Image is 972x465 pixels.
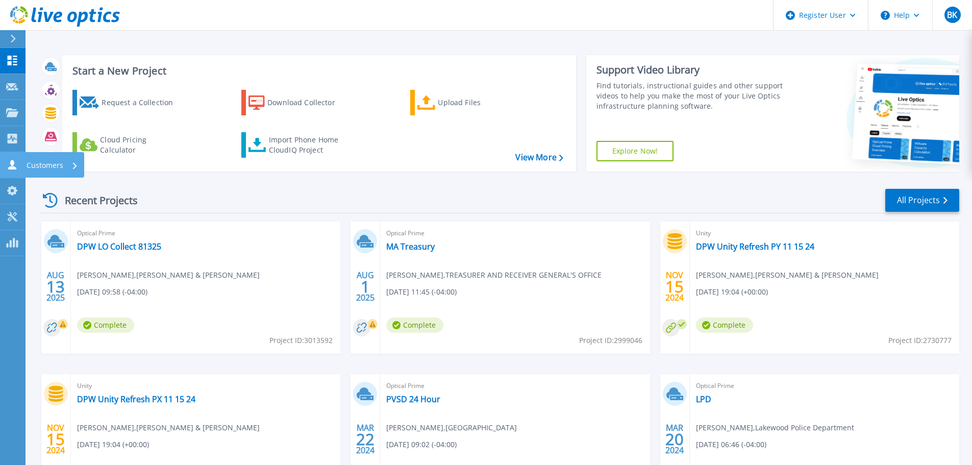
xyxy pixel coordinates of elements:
span: Project ID: 2999046 [579,335,642,346]
div: NOV 2024 [46,421,65,458]
span: Optical Prime [386,380,643,391]
a: MA Treasury [386,241,435,252]
span: [PERSON_NAME] , Lakewood Police Department [696,422,854,433]
span: [DATE] 19:04 (+00:00) [77,439,149,450]
a: Download Collector [241,90,355,115]
span: [PERSON_NAME] , [PERSON_NAME] & [PERSON_NAME] [77,270,260,281]
div: MAR 2024 [665,421,684,458]
span: [PERSON_NAME] , [PERSON_NAME] & [PERSON_NAME] [696,270,879,281]
div: AUG 2025 [46,268,65,305]
div: Request a Collection [102,92,183,113]
span: 20 [665,435,684,444]
span: Project ID: 2730777 [888,335,952,346]
span: [DATE] 09:58 (-04:00) [77,286,147,298]
span: BK [947,11,957,19]
span: 1 [361,282,370,291]
a: All Projects [885,189,959,212]
div: NOV 2024 [665,268,684,305]
a: DPW LO Collect 81325 [77,241,161,252]
span: Optical Prime [77,228,334,239]
div: Find tutorials, instructional guides and other support videos to help you make the most of your L... [596,81,787,111]
span: Complete [696,317,753,333]
div: Upload Files [438,92,519,113]
a: DPW Unity Refresh PX 11 15 24 [77,394,195,404]
span: [PERSON_NAME] , TREASURER AND RECEIVER GENERAL'S OFFICE [386,270,602,281]
div: Download Collector [267,92,349,113]
span: Complete [77,317,134,333]
span: Unity [77,380,334,391]
span: Project ID: 3013592 [269,335,333,346]
span: [PERSON_NAME] , [GEOGRAPHIC_DATA] [386,422,517,433]
a: View More [515,153,563,162]
div: Import Phone Home CloudIQ Project [269,135,348,155]
span: [PERSON_NAME] , [PERSON_NAME] & [PERSON_NAME] [77,422,260,433]
a: DPW Unity Refresh PY 11 15 24 [696,241,814,252]
div: Support Video Library [596,63,787,77]
span: 22 [356,435,375,444]
div: AUG 2025 [356,268,375,305]
a: Cloud Pricing Calculator [72,132,186,158]
span: 15 [665,282,684,291]
span: 15 [46,435,65,444]
span: [DATE] 09:02 (-04:00) [386,439,457,450]
a: PVSD 24 Hour [386,394,440,404]
a: LPD [696,394,711,404]
span: [DATE] 11:45 (-04:00) [386,286,457,298]
div: Recent Projects [39,188,152,213]
span: Optical Prime [386,228,643,239]
span: Optical Prime [696,380,953,391]
span: [DATE] 06:46 (-04:00) [696,439,766,450]
a: Upload Files [410,90,524,115]
a: Request a Collection [72,90,186,115]
a: Explore Now! [596,141,674,161]
span: 13 [46,282,65,291]
div: Cloud Pricing Calculator [100,135,182,155]
h3: Start a New Project [72,65,563,77]
span: [DATE] 19:04 (+00:00) [696,286,768,298]
p: Customers [27,152,63,179]
span: Unity [696,228,953,239]
div: MAR 2024 [356,421,375,458]
span: Complete [386,317,443,333]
